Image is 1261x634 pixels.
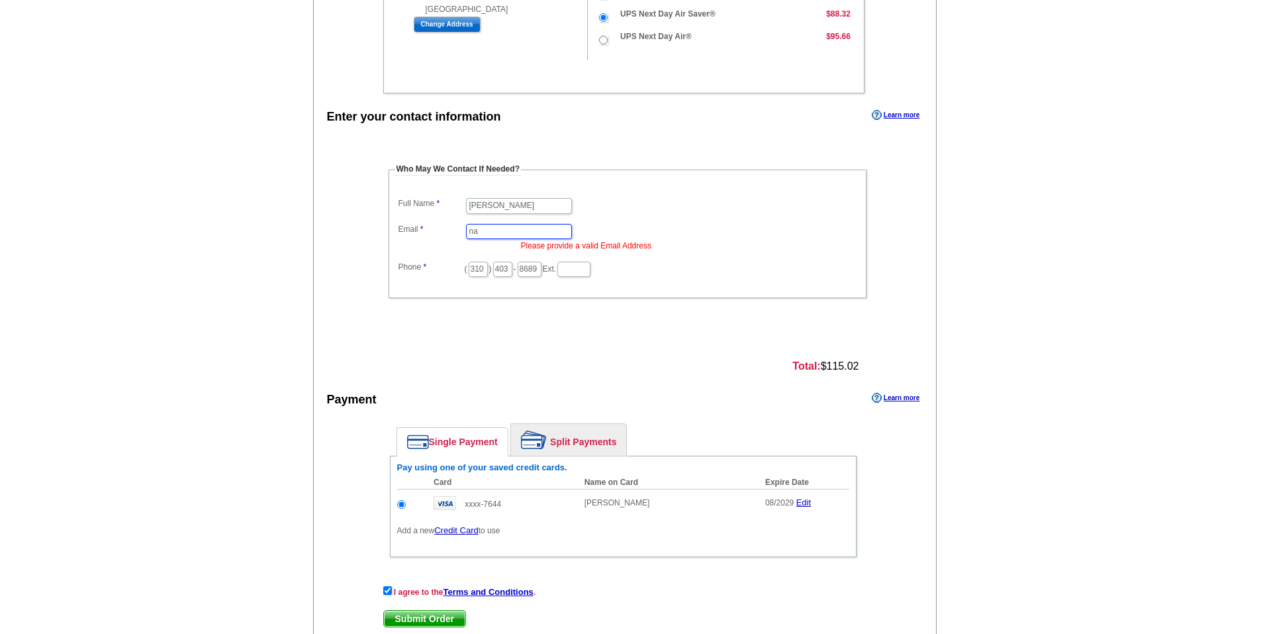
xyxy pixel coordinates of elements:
a: Terms and Conditions [444,587,534,597]
a: Credit Card [434,525,478,535]
dd: ( ) - Ext. [395,258,860,278]
li: Please provide a valid Email Address [521,240,860,252]
a: Split Payments [511,424,626,456]
th: Expire Date [759,476,849,490]
span: [PERSON_NAME] [584,498,650,507]
span: Submit Order [384,611,465,627]
span: xxxx-7644 [465,500,501,509]
input: Change Address [414,17,481,32]
label: UPS Next Day Air® [620,31,692,42]
p: Add a new to use [397,525,849,537]
th: Card [427,476,578,490]
label: Full Name [398,198,465,209]
a: Learn more [872,110,919,121]
label: Phone [398,262,465,273]
a: Edit [796,498,811,507]
iframe: LiveChat chat widget [996,326,1261,634]
strong: I agree to the . [394,588,536,597]
h6: Pay using one of your saved credit cards. [397,463,849,472]
div: Enter your contact information [327,109,501,126]
label: Email [398,224,465,235]
img: visa.gif [434,496,456,510]
th: Name on Card [578,476,759,490]
strong: $95.66 [826,32,851,41]
img: split-payment.png [521,431,547,449]
a: Learn more [872,393,919,403]
legend: Who May We Contact If Needed? [395,164,521,176]
a: Single Payment [397,428,508,456]
img: single-payment.png [407,435,429,449]
strong: Total: [792,360,820,372]
span: 08/2029 [765,498,794,507]
div: Payment [327,392,377,409]
strong: $88.32 [826,9,851,19]
label: UPS Next Day Air Saver® [620,9,716,20]
span: $115.02 [792,360,859,372]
